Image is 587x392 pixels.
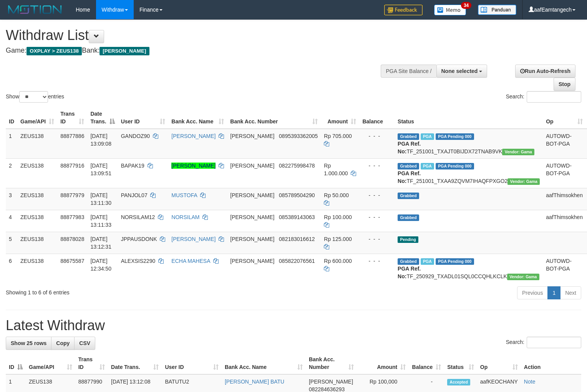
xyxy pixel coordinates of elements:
[230,236,274,242] span: [PERSON_NAME]
[17,254,57,283] td: ZEUS138
[506,337,581,348] label: Search:
[74,337,95,350] a: CSV
[51,337,75,350] a: Copy
[171,133,216,139] a: [PERSON_NAME]
[436,163,474,169] span: PGA Pending
[6,107,17,129] th: ID
[17,188,57,210] td: ZEUS138
[6,129,17,159] td: 1
[11,340,46,346] span: Show 25 rows
[477,352,521,374] th: Op: activate to sort column ascending
[108,352,162,374] th: Date Trans.: activate to sort column ascending
[6,254,17,283] td: 6
[543,254,586,283] td: AUTOWD-BOT-PGA
[362,213,391,221] div: - - -
[398,214,419,221] span: Grabbed
[279,133,318,139] span: Copy 0895393362005 to clipboard
[6,210,17,232] td: 4
[230,163,274,169] span: [PERSON_NAME]
[461,2,471,9] span: 34
[362,235,391,243] div: - - -
[543,107,586,129] th: Op: activate to sort column ascending
[421,133,434,140] span: Marked by aafanarl
[398,163,419,169] span: Grabbed
[398,266,421,279] b: PGA Ref. No:
[6,318,581,333] h1: Latest Withdraw
[171,236,216,242] a: [PERSON_NAME]
[362,162,391,169] div: - - -
[27,47,82,55] span: OXPLAY > ZEUS138
[543,210,586,232] td: aafThimsokhen
[398,133,419,140] span: Grabbed
[359,107,395,129] th: Balance
[444,352,477,374] th: Status: activate to sort column ascending
[17,210,57,232] td: ZEUS138
[6,286,239,296] div: Showing 1 to 6 of 6 entries
[171,192,197,198] a: MUSTOFA
[324,192,349,198] span: Rp 50.000
[6,337,51,350] a: Show 25 rows
[222,352,306,374] th: Bank Acc. Name: activate to sort column ascending
[409,352,444,374] th: Balance: activate to sort column ascending
[121,258,156,264] span: ALEXSIS2290
[560,286,581,299] a: Next
[324,214,352,220] span: Rp 100.000
[87,107,118,129] th: Date Trans.: activate to sort column descending
[99,47,149,55] span: [PERSON_NAME]
[324,258,352,264] span: Rp 600.000
[230,214,274,220] span: [PERSON_NAME]
[321,107,359,129] th: Amount: activate to sort column ascending
[90,192,111,206] span: [DATE] 13:11:30
[447,379,470,385] span: Accepted
[362,257,391,265] div: - - -
[279,163,315,169] span: Copy 082275998478 to clipboard
[521,352,581,374] th: Action
[60,133,84,139] span: 88877886
[171,163,216,169] a: [PERSON_NAME]
[6,4,64,15] img: MOTION_logo.png
[60,192,84,198] span: 88877979
[56,340,70,346] span: Copy
[421,163,434,169] span: Marked by aafanarl
[502,149,534,155] span: Vendor URL: https://trx31.1velocity.biz
[121,236,157,242] span: JPPAUSDONK
[171,258,210,264] a: ECHA MAHESA
[230,133,274,139] span: [PERSON_NAME]
[90,214,111,228] span: [DATE] 13:11:33
[324,133,352,139] span: Rp 705.000
[506,91,581,103] label: Search:
[6,91,64,103] label: Show entries
[60,214,84,220] span: 88877983
[121,214,155,220] span: NORSILAM12
[279,236,315,242] span: Copy 082183016612 to clipboard
[398,170,421,184] b: PGA Ref. No:
[543,129,586,159] td: AUTOWD-BOT-PGA
[279,258,315,264] span: Copy 085822076561 to clipboard
[398,141,421,154] b: PGA Ref. No:
[507,274,539,280] span: Vendor URL: https://trx31.1velocity.biz
[79,340,90,346] span: CSV
[398,193,419,199] span: Grabbed
[60,163,84,169] span: 88877916
[395,107,543,129] th: Status
[171,214,199,220] a: NORSILAM
[6,232,17,254] td: 5
[6,188,17,210] td: 3
[524,379,536,385] a: Note
[324,236,352,242] span: Rp 125.000
[309,379,353,385] span: [PERSON_NAME]
[6,28,384,43] h1: Withdraw List
[395,129,543,159] td: TF_251001_TXAJT0BIJDX72TNAB9VK
[478,5,516,15] img: panduan.png
[17,107,57,129] th: Game/API: activate to sort column ascending
[60,236,84,242] span: 88878028
[6,158,17,188] td: 2
[90,163,111,176] span: [DATE] 13:09:51
[324,163,348,176] span: Rp 1.000.000
[26,352,75,374] th: Game/API: activate to sort column ascending
[90,133,111,147] span: [DATE] 13:09:08
[441,68,478,74] span: None selected
[118,107,169,129] th: User ID: activate to sort column ascending
[384,5,423,15] img: Feedback.jpg
[543,188,586,210] td: aafThimsokhen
